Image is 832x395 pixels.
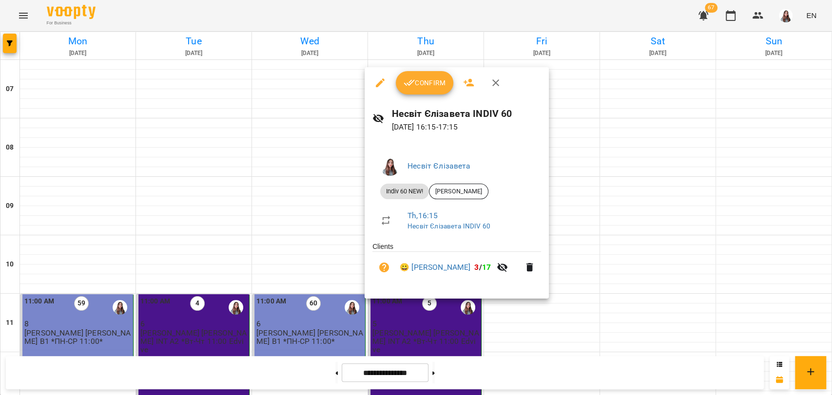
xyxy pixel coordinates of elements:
[380,156,400,176] img: a5c51dc64ebbb1389a9d34467d35a8f5.JPG
[400,262,470,273] a: 😀 [PERSON_NAME]
[380,187,429,196] span: Indiv 60 NEW!
[372,256,396,279] button: Unpaid. Bill the attendance?
[407,211,438,220] a: Th , 16:15
[474,263,491,272] b: /
[396,71,453,94] button: Confirm
[407,161,470,170] a: Несвіт Єлізавета
[392,121,542,133] p: [DATE] 16:15 - 17:15
[429,187,488,196] span: [PERSON_NAME]
[474,263,479,272] span: 3
[404,77,445,89] span: Confirm
[429,184,488,199] div: [PERSON_NAME]
[392,106,542,121] h6: Несвіт Єлізавета INDIV 60
[372,242,541,287] ul: Clients
[482,263,491,272] span: 17
[407,222,490,230] a: Несвіт Єлізавета INDIV 60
